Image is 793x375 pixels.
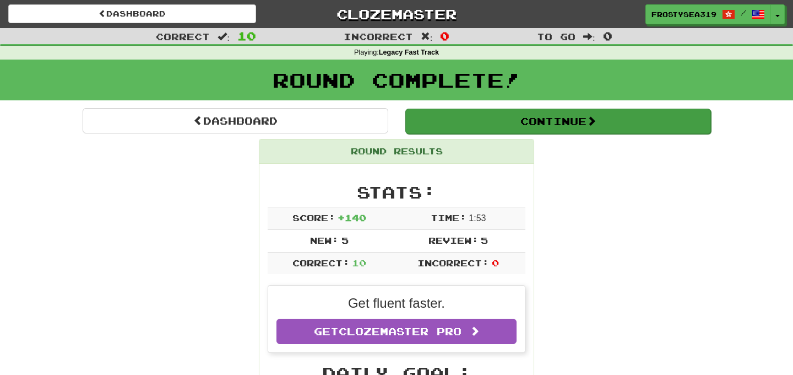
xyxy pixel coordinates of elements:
span: 0 [492,258,499,268]
div: Round Results [259,140,534,164]
span: Correct: [292,258,350,268]
a: GetClozemaster Pro [276,319,517,344]
span: Correct [156,31,210,42]
span: Clozemaster Pro [339,325,461,337]
span: Incorrect: [417,258,489,268]
span: / [741,9,746,17]
span: 0 [603,29,612,42]
a: FrostySea319 / [645,4,771,24]
span: : [421,32,433,41]
span: Review: [428,235,479,245]
span: To go [537,31,575,42]
h2: Stats: [268,183,525,201]
button: Continue [405,109,711,134]
span: 0 [440,29,449,42]
span: 10 [352,258,366,268]
a: Dashboard [8,4,256,23]
span: : [583,32,595,41]
span: FrostySea319 [651,9,716,19]
p: Get fluent faster. [276,294,517,313]
span: + 140 [338,212,366,223]
span: 10 [237,29,256,42]
span: Incorrect [344,31,413,42]
span: : [218,32,230,41]
span: Time: [431,212,466,223]
strong: Legacy Fast Track [379,49,439,56]
span: 1 : 53 [469,213,486,223]
span: 5 [341,235,349,245]
span: New: [310,235,339,245]
a: Dashboard [83,108,388,133]
span: 5 [481,235,488,245]
a: Clozemaster [273,4,520,24]
span: Score: [292,212,335,223]
h1: Round Complete! [4,69,789,91]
